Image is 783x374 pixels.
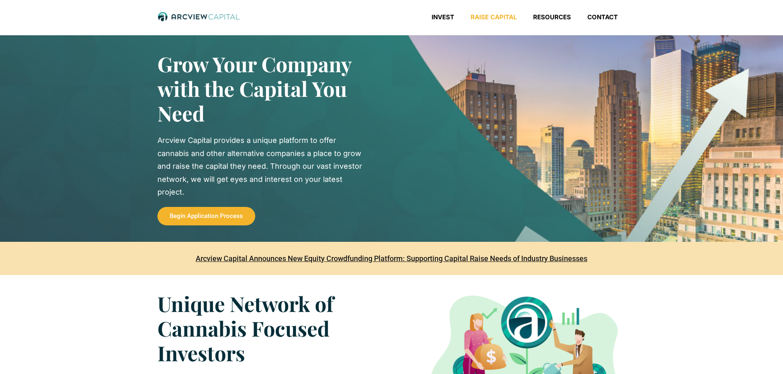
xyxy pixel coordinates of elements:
[157,207,255,225] a: Begin Application Process
[579,13,626,21] a: Contact
[157,52,363,126] h2: Grow Your Company with the Capital You Need
[462,13,525,21] a: Raise Capital
[196,254,587,263] a: Arcview Capital Announces New Equity Crowdfunding Platform: Supporting Capital Raise Needs of Ind...
[525,13,579,21] a: Resources
[423,13,462,21] a: Invest
[157,134,363,199] p: Arcview Capital provides a unique platform to offer cannabis and other alternative companies a pl...
[170,213,243,219] span: Begin Application Process
[157,291,405,365] h3: Unique Network of Cannabis Focused Investors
